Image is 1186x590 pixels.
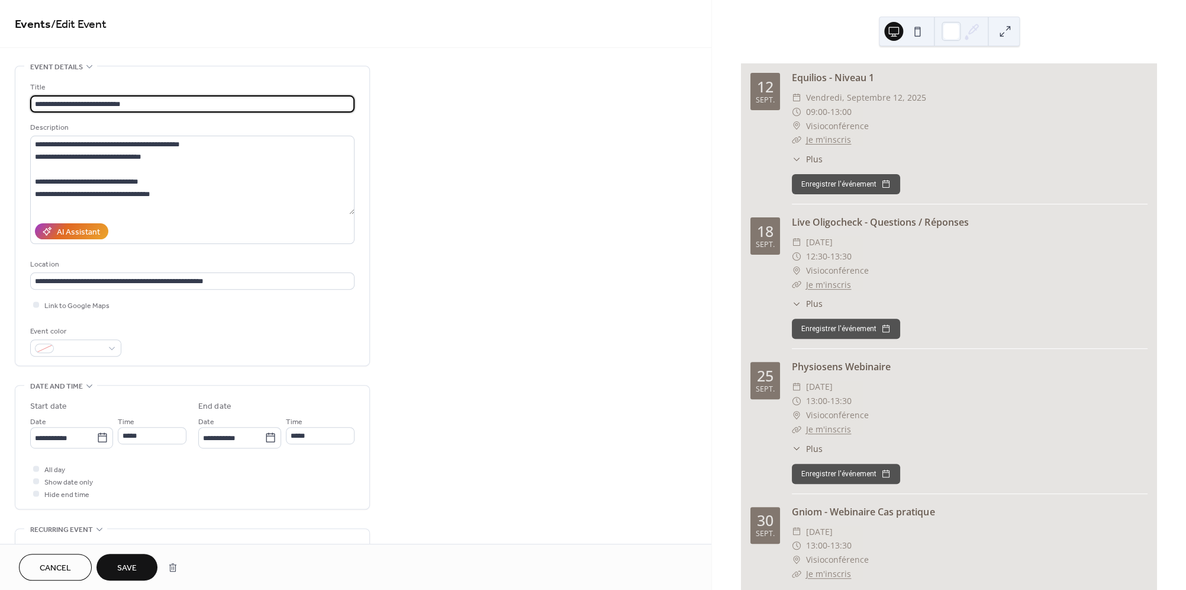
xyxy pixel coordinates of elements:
a: Je m'inscris [806,424,851,435]
a: Je m'inscris [806,134,851,145]
div: Title [30,81,352,94]
span: Visioconférence [806,553,869,567]
div: sept. [756,97,775,104]
div: Location [30,258,352,271]
div: sept. [756,530,775,538]
div: ​ [792,443,801,455]
div: ​ [792,538,801,553]
span: Visioconférence [806,408,869,422]
div: ​ [792,264,801,278]
div: AI Assistant [57,226,100,239]
button: Enregistrer l'événement [792,464,900,484]
div: ​ [792,153,801,165]
div: ​ [792,422,801,437]
div: ​ [792,408,801,422]
span: vendredi, septembre 12, 2025 [806,91,926,105]
div: ​ [792,567,801,581]
span: - [827,394,830,408]
span: Link to Google Maps [44,300,109,312]
span: 13:30 [830,249,852,264]
div: Event color [30,325,119,338]
div: 30 [757,513,774,528]
span: Hide end time [44,489,89,501]
a: Gniom - Webinaire Cas pratique [792,505,934,518]
span: Visioconférence [806,119,869,133]
span: 13:30 [830,538,852,553]
div: ​ [792,525,801,539]
span: Recurring event [30,524,93,536]
div: sept. [756,386,775,393]
div: Description [30,121,352,134]
div: ​ [792,249,801,264]
div: ​ [792,553,801,567]
div: ​ [792,133,801,147]
span: 13:00 [830,105,852,119]
span: Date [30,416,46,428]
a: Physiosens Webinaire [792,360,891,373]
span: Visioconférence [806,264,869,278]
div: ​ [792,380,801,394]
div: ​ [792,91,801,105]
span: 13:30 [830,394,852,408]
button: Cancel [19,554,92,581]
span: Time [118,416,134,428]
span: - [827,538,830,553]
div: 18 [757,224,774,239]
div: 25 [757,368,774,383]
span: Plus [806,443,823,455]
div: ​ [792,235,801,249]
button: ​Plus [792,443,823,455]
div: ​ [792,105,801,119]
button: AI Assistant [35,223,108,239]
span: Date [198,416,214,428]
a: Events [15,13,51,36]
span: [DATE] [806,380,833,394]
span: 09:00 [806,105,827,119]
span: Cancel [40,562,71,575]
button: ​Plus [792,297,823,310]
a: Equilios - Niveau 1 [792,71,874,84]
span: Plus [806,297,823,310]
span: / Edit Event [51,13,107,36]
span: [DATE] [806,235,833,249]
div: End date [198,400,231,413]
div: 12 [757,79,774,94]
div: Start date [30,400,67,413]
div: sept. [756,241,775,249]
a: Live Oligocheck - Questions / Réponses [792,216,968,229]
span: - [827,105,830,119]
span: Date and time [30,380,83,393]
span: 12:30 [806,249,827,264]
a: Je m'inscris [806,279,851,290]
span: 13:00 [806,538,827,553]
span: All day [44,464,65,476]
div: ​ [792,119,801,133]
span: Show date only [44,476,93,489]
span: Plus [806,153,823,165]
div: ​ [792,394,801,408]
a: Je m'inscris [806,568,851,579]
span: 13:00 [806,394,827,408]
div: ​ [792,278,801,292]
span: [DATE] [806,525,833,539]
span: Save [117,562,137,575]
span: Time [286,416,302,428]
button: ​Plus [792,153,823,165]
span: - [827,249,830,264]
button: Enregistrer l'événement [792,174,900,194]
button: Enregistrer l'événement [792,319,900,339]
button: Save [96,554,157,581]
span: Event details [30,61,83,73]
div: ​ [792,297,801,310]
